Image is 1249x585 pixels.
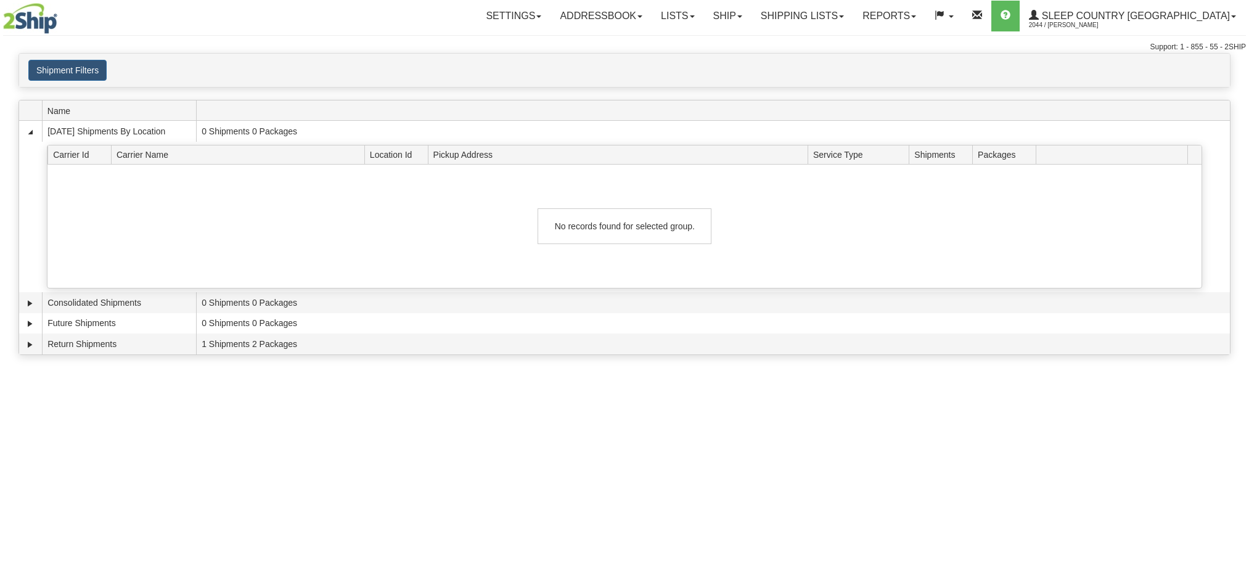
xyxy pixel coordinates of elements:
span: Sleep Country [GEOGRAPHIC_DATA] [1039,10,1230,21]
span: Service Type [813,145,909,164]
td: 0 Shipments 0 Packages [196,292,1230,313]
span: Shipments [914,145,972,164]
span: Name [47,101,196,120]
td: Consolidated Shipments [42,292,196,313]
span: 2044 / [PERSON_NAME] [1029,19,1121,31]
div: Support: 1 - 855 - 55 - 2SHIP [3,42,1246,52]
img: logo2044.jpg [3,3,57,34]
span: Carrier Name [117,145,364,164]
a: Reports [853,1,925,31]
a: Lists [652,1,703,31]
td: 1 Shipments 2 Packages [196,333,1230,354]
span: Packages [978,145,1036,164]
a: Expand [24,338,36,351]
div: No records found for selected group. [538,208,711,244]
td: Future Shipments [42,313,196,334]
span: Carrier Id [53,145,111,164]
a: Collapse [24,126,36,138]
td: 0 Shipments 0 Packages [196,121,1230,142]
a: Sleep Country [GEOGRAPHIC_DATA] 2044 / [PERSON_NAME] [1020,1,1245,31]
a: Expand [24,297,36,309]
a: Settings [477,1,551,31]
a: Shipping lists [751,1,853,31]
span: Pickup Address [433,145,808,164]
td: Return Shipments [42,333,196,354]
button: Shipment Filters [28,60,107,81]
a: Addressbook [551,1,652,31]
span: Location Id [370,145,428,164]
a: Ship [704,1,751,31]
a: Expand [24,317,36,330]
td: [DATE] Shipments By Location [42,121,196,142]
td: 0 Shipments 0 Packages [196,313,1230,334]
